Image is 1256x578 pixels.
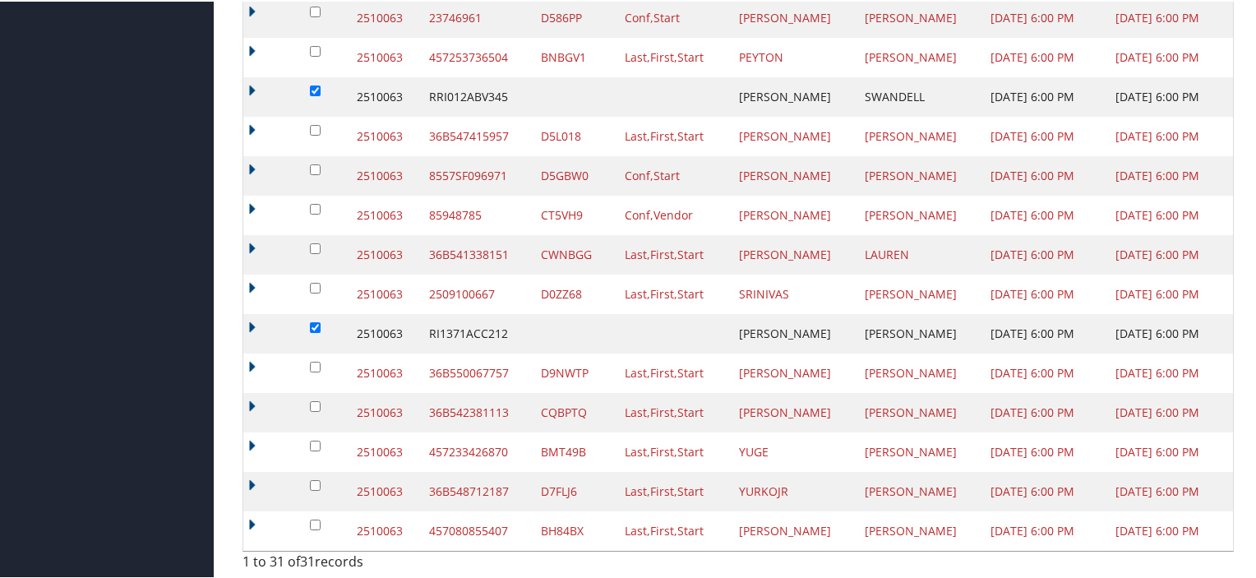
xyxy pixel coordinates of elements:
td: [DATE] 6:00 PM [982,115,1108,155]
td: CT5VH9 [533,194,617,234]
td: Last,First,Start [616,234,731,273]
td: Last,First,Start [616,273,731,312]
td: [DATE] 6:00 PM [1107,76,1233,115]
td: [DATE] 6:00 PM [1107,470,1233,510]
td: [DATE] 6:00 PM [982,352,1108,391]
td: Last,First,Start [616,510,731,549]
td: [PERSON_NAME] [857,194,982,234]
td: [DATE] 6:00 PM [1107,234,1233,273]
td: CWNBGG [533,234,617,273]
td: [PERSON_NAME] [731,391,857,431]
td: 36B547415957 [421,115,532,155]
td: [PERSON_NAME] [857,431,982,470]
td: 8557SF096971 [421,155,532,194]
td: [PERSON_NAME] [731,155,857,194]
td: [PERSON_NAME] [857,470,982,510]
td: [DATE] 6:00 PM [1107,510,1233,549]
td: [PERSON_NAME] [731,510,857,549]
td: [DATE] 6:00 PM [982,391,1108,431]
td: [DATE] 6:00 PM [1107,36,1233,76]
td: [DATE] 6:00 PM [1107,115,1233,155]
td: [PERSON_NAME] [857,36,982,76]
td: Conf,Start [616,155,731,194]
td: Last,First,Start [616,352,731,391]
td: D9NWTP [533,352,617,391]
td: [PERSON_NAME] [731,115,857,155]
td: [DATE] 6:00 PM [982,234,1108,273]
td: [DATE] 6:00 PM [1107,273,1233,312]
td: [PERSON_NAME] [857,510,982,549]
td: [DATE] 6:00 PM [982,312,1108,352]
td: 2510063 [349,36,421,76]
td: CQBPTQ [533,391,617,431]
td: SWANDELL [857,76,982,115]
td: [DATE] 6:00 PM [982,273,1108,312]
td: Last,First,Start [616,391,731,431]
td: 2510063 [349,431,421,470]
td: [DATE] 6:00 PM [1107,194,1233,234]
td: D5L018 [533,115,617,155]
td: [DATE] 6:00 PM [982,155,1108,194]
td: 36B542381113 [421,391,532,431]
td: [DATE] 6:00 PM [982,76,1108,115]
td: [PERSON_NAME] [857,273,982,312]
td: 2510063 [349,391,421,431]
td: Last,First,Start [616,36,731,76]
td: [DATE] 6:00 PM [1107,391,1233,431]
td: 36B548712187 [421,470,532,510]
td: [DATE] 6:00 PM [1107,312,1233,352]
td: Last,First,Start [616,431,731,470]
td: Conf,Vendor [616,194,731,234]
td: BNBGV1 [533,36,617,76]
td: 36B550067757 [421,352,532,391]
span: 31 [300,551,315,569]
td: [DATE] 6:00 PM [982,510,1108,549]
td: 2510063 [349,76,421,115]
td: 457233426870 [421,431,532,470]
td: 2510063 [349,510,421,549]
td: [PERSON_NAME] [731,312,857,352]
td: YURKOJR [731,470,857,510]
td: 85948785 [421,194,532,234]
td: [DATE] 6:00 PM [1107,352,1233,391]
td: BH84BX [533,510,617,549]
td: SRINIVAS [731,273,857,312]
td: 2510063 [349,155,421,194]
td: RRI012ABV345 [421,76,532,115]
td: [PERSON_NAME] [857,352,982,391]
td: [DATE] 6:00 PM [982,431,1108,470]
td: 2510063 [349,234,421,273]
td: [DATE] 6:00 PM [982,36,1108,76]
td: Last,First,Start [616,470,731,510]
td: Last,First,Start [616,115,731,155]
td: [PERSON_NAME] [857,155,982,194]
td: [PERSON_NAME] [731,76,857,115]
td: [PERSON_NAME] [731,234,857,273]
td: [DATE] 6:00 PM [982,194,1108,234]
td: 2509100667 [421,273,532,312]
td: 2510063 [349,194,421,234]
td: 2510063 [349,273,421,312]
td: [DATE] 6:00 PM [1107,155,1233,194]
td: [PERSON_NAME] [731,352,857,391]
td: D7FLJ6 [533,470,617,510]
td: 2510063 [349,312,421,352]
td: [DATE] 6:00 PM [1107,431,1233,470]
td: LAUREN [857,234,982,273]
td: RI1371ACC212 [421,312,532,352]
td: BMT49B [533,431,617,470]
td: 457080855407 [421,510,532,549]
td: [DATE] 6:00 PM [982,470,1108,510]
td: 2510063 [349,470,421,510]
td: [PERSON_NAME] [857,115,982,155]
td: YUGE [731,431,857,470]
td: 2510063 [349,115,421,155]
td: [PERSON_NAME] [857,312,982,352]
div: 1 to 31 of records [242,550,472,578]
td: D0ZZ68 [533,273,617,312]
td: [PERSON_NAME] [731,194,857,234]
td: 2510063 [349,352,421,391]
td: D5GBW0 [533,155,617,194]
td: 457253736504 [421,36,532,76]
td: PEYTON [731,36,857,76]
